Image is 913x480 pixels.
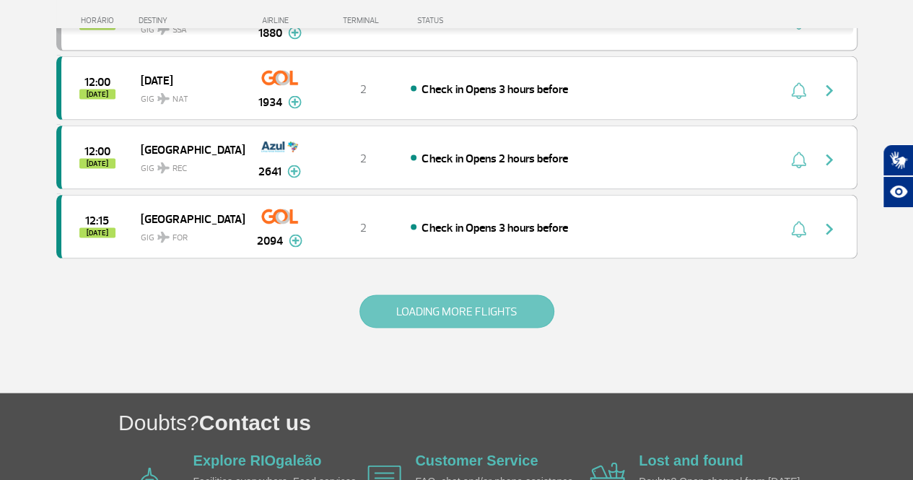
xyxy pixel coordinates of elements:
span: [DATE] [79,228,115,238]
span: 2094 [257,232,283,250]
img: seta-direita-painel-voo.svg [821,152,838,169]
span: GIG [141,224,233,245]
span: Check in Opens 2 hours before [421,152,567,166]
img: mais-info-painel-voo.svg [288,96,302,109]
span: 2 [360,221,367,235]
div: DESTINY [139,16,244,25]
span: REC [172,162,187,175]
span: GIG [141,85,233,106]
div: AIRLINE [244,16,316,25]
span: [DATE] [141,71,233,90]
span: 2025-09-25 12:00:00 [84,77,110,87]
img: mais-info-painel-voo.svg [289,235,302,248]
img: mais-info-painel-voo.svg [287,165,301,178]
span: 2 [360,152,367,166]
div: Plugin de acessibilidade da Hand Talk. [883,144,913,208]
img: seta-direita-painel-voo.svg [821,82,838,100]
span: FOR [172,232,188,245]
img: sino-painel-voo.svg [791,221,806,238]
img: sino-painel-voo.svg [791,82,806,100]
button: Abrir recursos assistivos. [883,176,913,208]
a: Customer Service [415,453,538,468]
span: [DATE] [79,159,115,169]
img: destiny_airplane.svg [157,93,170,105]
div: TERMINAL [316,16,410,25]
div: HORÁRIO [61,16,139,25]
img: seta-direita-painel-voo.svg [821,221,838,238]
span: 2025-09-25 12:00:00 [84,147,110,157]
h1: Doubts? [118,408,913,437]
span: [DATE] [79,90,115,100]
span: Check in Opens 3 hours before [421,221,567,235]
button: LOADING MORE FLIGHTS [359,295,554,328]
span: 2 [360,82,367,97]
span: [GEOGRAPHIC_DATA] [141,140,233,159]
span: GIG [141,154,233,175]
span: Check in Opens 3 hours before [421,82,567,97]
img: destiny_airplane.svg [157,232,170,243]
img: destiny_airplane.svg [157,162,170,174]
span: NAT [172,93,188,106]
button: Abrir tradutor de língua de sinais. [883,144,913,176]
span: 2641 [258,163,281,180]
div: STATUS [410,16,528,25]
img: sino-painel-voo.svg [791,152,806,169]
span: Contact us [199,411,311,435]
span: [GEOGRAPHIC_DATA] [141,209,233,228]
a: Lost and found [639,453,743,468]
span: 2025-09-25 12:15:00 [85,216,109,226]
span: 1934 [258,94,282,111]
a: Explore RIOgaleão [193,453,322,468]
